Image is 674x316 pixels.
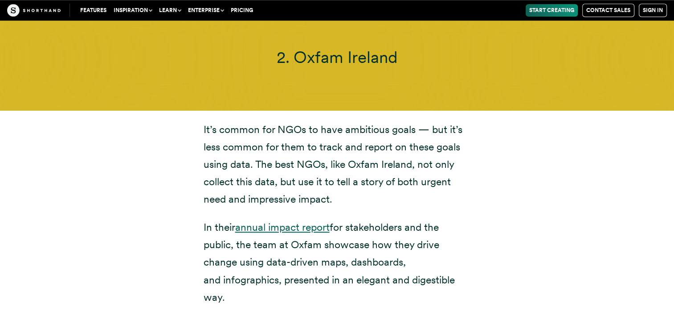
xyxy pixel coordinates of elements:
button: Inspiration [110,4,155,17]
p: In their for stakeholders and the public, the team at Oxfam showcase how they drive change using ... [204,219,471,306]
a: Contact Sales [582,4,634,17]
a: Sign in [639,4,667,17]
p: It’s common for NGOs to have ambitious goals — but it’s less common for them to track and report ... [204,121,471,208]
a: Start Creating [526,4,578,17]
button: Learn [155,4,184,17]
img: The Craft [7,4,61,17]
button: Enterprise [184,4,227,17]
a: Features [77,4,110,17]
a: annual impact report [235,221,330,233]
a: Pricing [227,4,257,17]
span: 2. Oxfam Ireland [276,47,397,67]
